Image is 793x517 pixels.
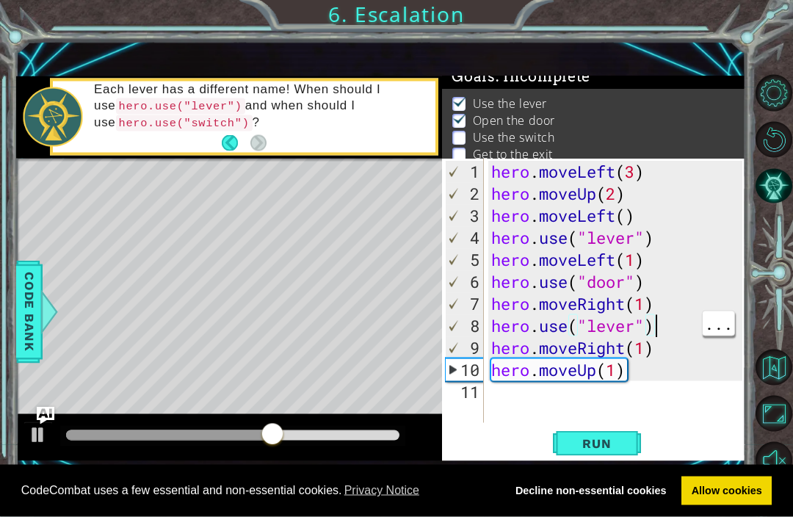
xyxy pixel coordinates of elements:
img: Check mark for checkbox [452,112,467,124]
div: 2 [446,183,484,205]
button: Shift+Enter: Run current code. [553,428,641,458]
span: Goals [452,68,590,86]
span: Run [568,436,626,451]
div: 4 [446,227,484,249]
p: Get to the exit [473,146,553,162]
code: hero.use("lever") [116,98,245,115]
p: Use the switch [473,129,555,145]
span: : Incomplete [496,68,590,85]
button: Level Options [756,75,792,111]
button: Back to Map [756,350,792,386]
div: 7 [446,293,484,315]
div: 1 [446,161,484,183]
button: ⌘ + P: Play [23,422,53,452]
span: ... [703,311,734,336]
img: Check mark for checkbox [452,95,467,107]
div: 5 [446,249,484,271]
button: Maximize Browser [756,396,792,432]
span: CodeCombat uses a few essential and non-essential cookies. [21,480,494,502]
a: allow cookies [681,477,772,506]
button: AI Hint [756,168,792,204]
button: Back [222,135,250,151]
p: Use the lever [473,95,547,112]
button: Restart Level [756,122,792,158]
button: Ask AI [37,407,54,424]
code: hero.use("switch") [116,115,253,131]
a: learn more about cookies [342,480,422,502]
div: 10 [446,359,484,381]
div: 6 [446,271,484,293]
div: 11 [445,381,484,403]
div: 9 [446,337,484,359]
p: Each lever has a different name! When should I use and when should I use ? [94,82,425,131]
button: Next [250,135,267,151]
a: Back to Map [757,344,793,391]
p: Open the door [473,112,555,129]
a: deny cookies [505,477,676,506]
div: 3 [446,205,484,227]
span: Code Bank [18,267,41,357]
button: Unmute [756,442,792,478]
div: 8 [446,315,484,337]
